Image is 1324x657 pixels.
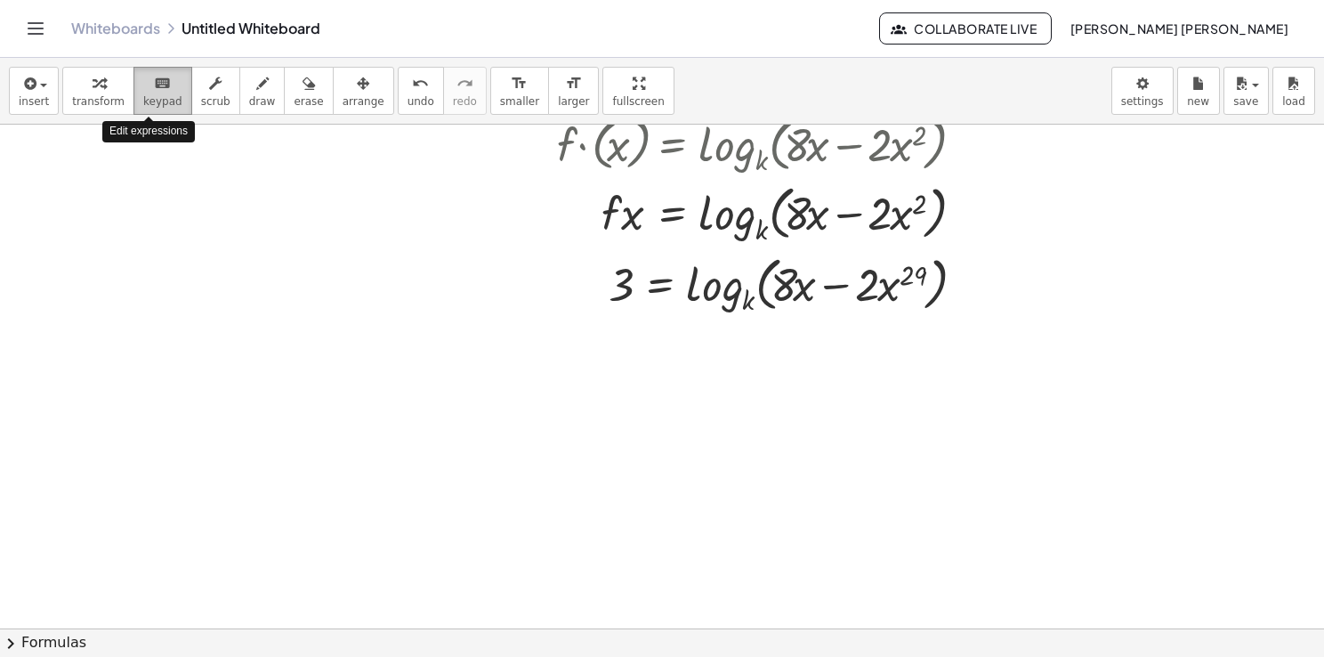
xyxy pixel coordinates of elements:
[294,95,323,108] span: erase
[333,67,394,115] button: arrange
[9,67,59,115] button: insert
[191,67,240,115] button: scrub
[1121,95,1164,108] span: settings
[558,95,589,108] span: larger
[19,95,49,108] span: insert
[548,67,599,115] button: format_sizelarger
[239,67,286,115] button: draw
[1223,67,1269,115] button: save
[71,20,160,37] a: Whiteboards
[1111,67,1174,115] button: settings
[490,67,549,115] button: format_sizesmaller
[284,67,333,115] button: erase
[398,67,444,115] button: undoundo
[500,95,539,108] span: smaller
[1177,67,1220,115] button: new
[343,95,384,108] span: arrange
[154,73,171,94] i: keyboard
[511,73,528,94] i: format_size
[1233,95,1258,108] span: save
[249,95,276,108] span: draw
[1272,67,1315,115] button: load
[201,95,230,108] span: scrub
[408,95,434,108] span: undo
[602,67,674,115] button: fullscreen
[72,95,125,108] span: transform
[612,95,664,108] span: fullscreen
[21,14,50,43] button: Toggle navigation
[1055,12,1303,45] button: [PERSON_NAME] [PERSON_NAME]
[143,95,182,108] span: keypad
[133,67,192,115] button: keyboardkeypad
[1282,95,1305,108] span: load
[1070,20,1288,36] span: [PERSON_NAME] [PERSON_NAME]
[453,95,477,108] span: redo
[456,73,473,94] i: redo
[894,20,1037,36] span: Collaborate Live
[1187,95,1209,108] span: new
[565,73,582,94] i: format_size
[443,67,487,115] button: redoredo
[62,67,134,115] button: transform
[102,121,195,142] div: Edit expressions
[412,73,429,94] i: undo
[879,12,1052,45] button: Collaborate Live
